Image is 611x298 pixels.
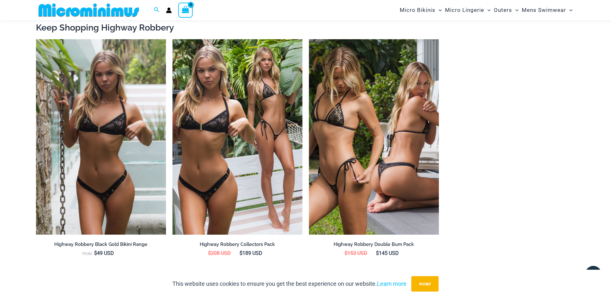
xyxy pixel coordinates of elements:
a: Account icon link [166,7,172,13]
button: Accept [411,276,439,292]
span: Outers [494,2,512,18]
img: Top Bum Pack [309,39,439,235]
h2: Keep Shopping Highway Robbery [36,22,575,33]
h2: Highway Robbery Collectors Pack [172,241,302,248]
a: Highway Robbery Black Gold Bikini Range [36,241,166,250]
h2: Highway Robbery Double Bum Pack [309,241,439,248]
span: Menu Toggle [512,2,519,18]
a: Highway Robbery Collectors Pack [172,241,302,250]
a: Highway Robbery Double Bum Pack [309,241,439,250]
span: Menu Toggle [566,2,572,18]
a: Highway Robbery Black Gold 359 Clip Top 439 Clip Bottom 01v2Highway Robbery Black Gold 359 Clip T... [36,39,166,235]
bdi: 145 USD [376,250,399,256]
bdi: 49 USD [94,250,114,256]
span: Menu Toggle [435,2,442,18]
span: From: [82,252,92,256]
img: Collection Pack [172,39,302,235]
span: $ [208,250,211,256]
span: $ [376,250,379,256]
a: Top Bum PackHighway Robbery Black Gold 305 Tri Top 456 Micro 05Highway Robbery Black Gold 305 Tri... [309,39,439,235]
img: Highway Robbery Black Gold 359 Clip Top 439 Clip Bottom 01v2 [36,39,166,235]
span: Micro Lingerie [445,2,484,18]
bdi: 189 USD [240,250,262,256]
a: Micro LingerieMenu ToggleMenu Toggle [443,2,492,18]
a: Mens SwimwearMenu ToggleMenu Toggle [520,2,574,18]
h2: Highway Robbery Black Gold Bikini Range [36,241,166,248]
a: View Shopping Cart, empty [178,3,193,17]
span: Micro Bikinis [400,2,435,18]
p: This website uses cookies to ensure you get the best experience on our website. [172,279,406,289]
a: Micro BikinisMenu ToggleMenu Toggle [398,2,443,18]
nav: Site Navigation [397,1,575,19]
a: OutersMenu ToggleMenu Toggle [492,2,520,18]
bdi: 208 USD [208,250,231,256]
a: Learn more [377,280,406,287]
span: $ [240,250,242,256]
bdi: 153 USD [345,250,367,256]
a: Search icon link [154,6,160,14]
span: $ [345,250,347,256]
a: Collection PackHighway Robbery Black Gold 823 One Piece Monokini 11Highway Robbery Black Gold 823... [172,39,302,235]
img: MM SHOP LOGO FLAT [36,3,142,17]
span: Mens Swimwear [522,2,566,18]
span: $ [94,250,97,256]
span: Menu Toggle [484,2,491,18]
